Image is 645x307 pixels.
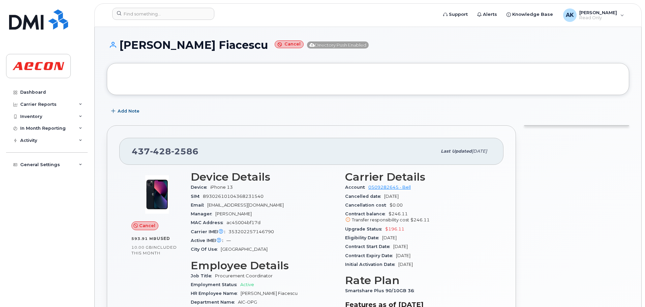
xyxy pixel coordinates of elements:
span: iPhone 13 [210,185,233,190]
span: Device [191,185,210,190]
span: Procurement Coordinator [215,273,273,278]
span: Contract Start Date [345,244,393,249]
span: City Of Use [191,247,221,252]
span: AIC-OPG [238,300,257,305]
span: Carrier IMEI [191,229,228,234]
span: Last updated [441,149,472,154]
span: [PERSON_NAME] [215,211,252,216]
span: Account [345,185,368,190]
a: 0509282645 - Bell [368,185,411,190]
span: Contract balance [345,211,389,216]
span: Add Note [118,108,140,114]
span: ac45004bf17d [226,220,260,225]
span: [GEOGRAPHIC_DATA] [221,247,268,252]
span: $196.11 [385,226,404,232]
span: 10.00 GB [131,245,152,250]
span: 89302610104368231540 [203,194,264,199]
span: — [226,238,231,243]
span: included this month [131,245,177,256]
h3: Carrier Details [345,171,491,183]
span: [PERSON_NAME] Fiacescu [241,291,298,296]
span: Directory Push Enabled [307,41,369,49]
span: 437 [132,146,198,156]
span: 593.91 MB [131,236,157,241]
span: Active [240,282,254,287]
img: image20231002-3703462-1ig824h.jpeg [137,174,177,215]
span: Job Title [191,273,215,278]
span: [DATE] [393,244,408,249]
h3: Employee Details [191,259,337,272]
span: $246.11 [345,211,491,223]
span: $246.11 [410,217,430,222]
span: [EMAIL_ADDRESS][DOMAIN_NAME] [207,203,284,208]
span: Manager [191,211,215,216]
span: used [157,236,170,241]
span: $0.00 [390,203,403,208]
span: [DATE] [382,235,397,240]
span: Email [191,203,207,208]
span: HR Employee Name [191,291,241,296]
span: Smartshare Plus 90/10GB 36 [345,288,418,293]
span: Department Name [191,300,238,305]
span: Upgrade Status [345,226,385,232]
span: Eligibility Date [345,235,382,240]
span: SIM [191,194,203,199]
span: Employment Status [191,282,240,287]
span: [DATE] [396,253,410,258]
h3: Rate Plan [345,274,491,286]
span: Initial Activation Date [345,262,398,267]
h1: [PERSON_NAME] Fiacescu [107,39,629,51]
span: Cancelled date [345,194,384,199]
span: Cancel [139,222,155,229]
span: Contract Expiry Date [345,253,396,258]
span: Cancellation cost [345,203,390,208]
span: Transfer responsibility cost [352,217,409,222]
span: [DATE] [472,149,487,154]
span: [DATE] [384,194,399,199]
small: Cancel [275,40,304,48]
span: Active IMEI [191,238,226,243]
span: 428 [150,146,171,156]
h3: Device Details [191,171,337,183]
span: MAC Address [191,220,226,225]
span: 2586 [171,146,198,156]
button: Add Note [107,105,145,117]
span: 353202257146790 [228,229,274,234]
span: [DATE] [398,262,413,267]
